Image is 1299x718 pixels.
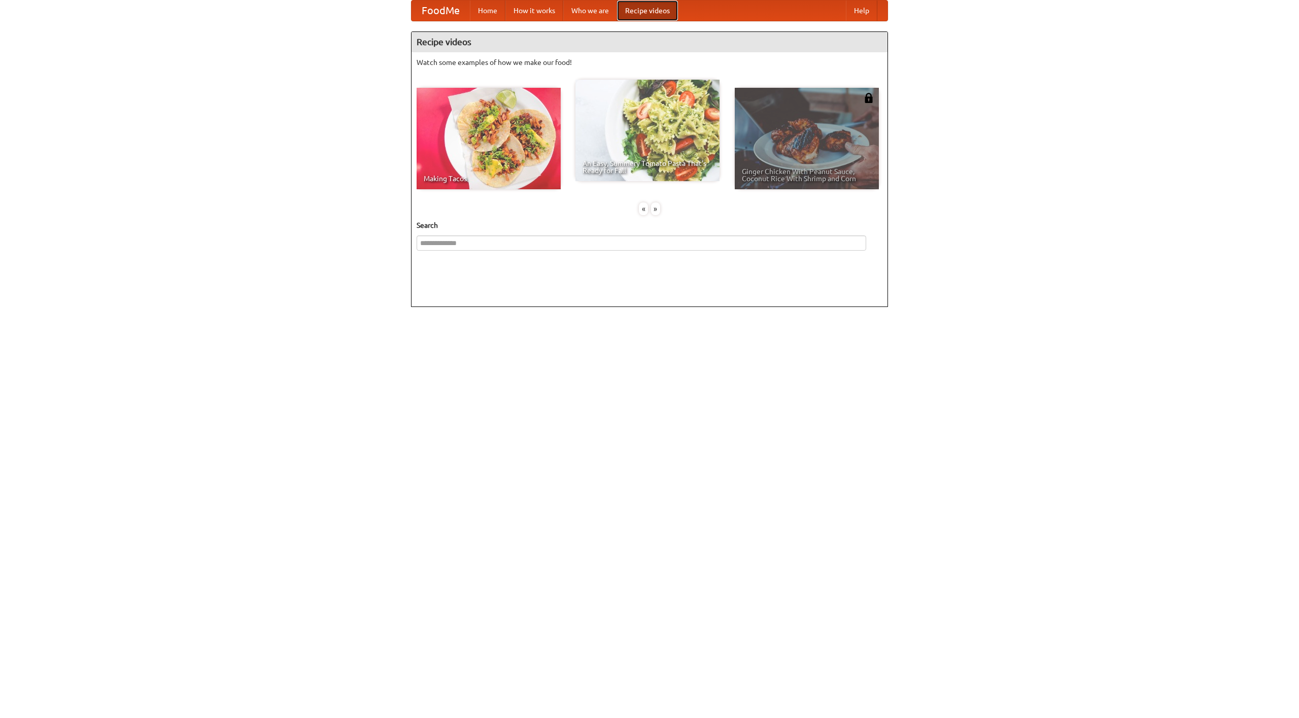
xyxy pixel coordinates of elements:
span: An Easy, Summery Tomato Pasta That's Ready for Fall [583,160,712,174]
span: Making Tacos [424,175,554,182]
a: Who we are [563,1,617,21]
p: Watch some examples of how we make our food! [417,57,882,67]
h5: Search [417,220,882,230]
a: Home [470,1,505,21]
h4: Recipe videos [412,32,887,52]
a: Making Tacos [417,88,561,189]
div: » [651,202,660,215]
div: « [639,202,648,215]
a: FoodMe [412,1,470,21]
a: An Easy, Summery Tomato Pasta That's Ready for Fall [575,80,720,181]
a: Help [846,1,877,21]
img: 483408.png [864,93,874,103]
a: How it works [505,1,563,21]
a: Recipe videos [617,1,678,21]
